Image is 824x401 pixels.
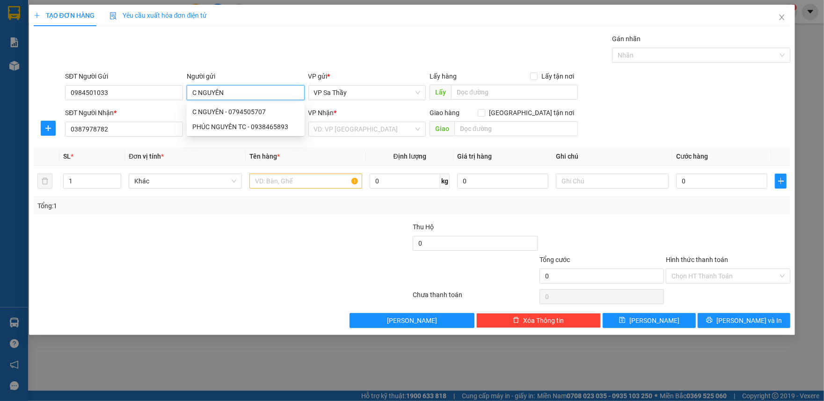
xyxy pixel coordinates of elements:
[63,153,71,160] span: SL
[41,121,56,136] button: plus
[412,290,539,306] div: Chưa thanh toán
[387,315,437,326] span: [PERSON_NAME]
[523,315,564,326] span: Xóa Thông tin
[187,71,305,81] div: Người gửi
[308,71,426,81] div: VP gửi
[612,35,641,43] label: Gán nhãn
[34,12,40,19] span: plus
[308,109,334,117] span: VP Nhận
[37,201,319,211] div: Tổng: 1
[716,315,782,326] span: [PERSON_NAME] và In
[706,317,713,324] span: printer
[540,256,570,263] span: Tổng cước
[552,147,672,166] th: Ghi chú
[457,174,548,189] input: 0
[775,174,787,189] button: plus
[249,174,362,189] input: VD: Bàn, Ghế
[619,317,626,324] span: save
[187,119,305,134] div: PHÚC NGUYÊN TC - 0938465893
[666,256,728,263] label: Hình thức thanh toán
[192,107,299,117] div: C NGUYÊN - 0794505707
[249,153,280,160] span: Tên hàng
[34,12,95,19] span: TẠO ĐƠN HÀNG
[314,86,421,100] span: VP Sa Thầy
[769,5,795,31] button: Close
[350,313,474,328] button: [PERSON_NAME]
[134,174,236,188] span: Khác
[513,317,519,324] span: delete
[629,315,679,326] span: [PERSON_NAME]
[485,108,578,118] span: [GEOGRAPHIC_DATA] tận nơi
[778,14,786,21] span: close
[430,121,454,136] span: Giao
[538,71,578,81] span: Lấy tận nơi
[430,109,459,117] span: Giao hàng
[109,12,207,19] span: Yêu cầu xuất hóa đơn điện tử
[192,122,299,132] div: PHÚC NGUYÊN TC - 0938465893
[109,12,117,20] img: icon
[129,153,164,160] span: Đơn vị tính
[451,85,578,100] input: Dọc đường
[413,223,434,231] span: Thu Hộ
[603,313,696,328] button: save[PERSON_NAME]
[394,153,426,160] span: Định lượng
[440,174,450,189] span: kg
[41,124,55,132] span: plus
[37,174,52,189] button: delete
[454,121,578,136] input: Dọc đường
[430,85,451,100] span: Lấy
[187,104,305,119] div: C NGUYÊN - 0794505707
[430,73,457,80] span: Lấy hàng
[457,153,492,160] span: Giá trị hàng
[65,108,183,118] div: SĐT Người Nhận
[775,177,786,185] span: plus
[65,71,183,81] div: SĐT Người Gửi
[698,313,791,328] button: printer[PERSON_NAME] và In
[476,313,601,328] button: deleteXóa Thông tin
[676,153,708,160] span: Cước hàng
[556,174,669,189] input: Ghi Chú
